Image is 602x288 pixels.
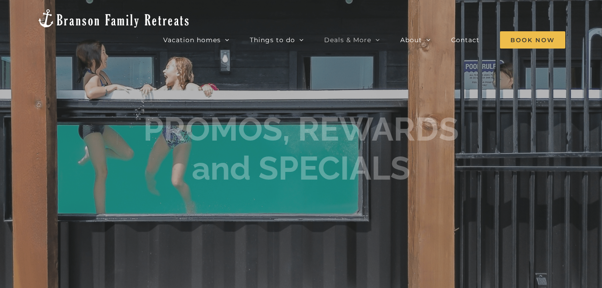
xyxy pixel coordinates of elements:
a: Book Now [500,31,565,49]
span: Deals & More [324,37,371,43]
span: Things to do [250,37,295,43]
span: Vacation homes [163,37,221,43]
a: Contact [451,31,480,49]
a: Vacation homes [163,31,229,49]
nav: Main Menu [163,31,565,49]
span: Contact [451,37,480,43]
img: Branson Family Retreats Logo [37,8,190,29]
a: About [400,31,431,49]
span: About [400,37,422,43]
a: Things to do [250,31,304,49]
a: Deals & More [324,31,380,49]
h1: PROMOS, REWARDS and SPECIALS [143,110,459,188]
span: Book Now [500,31,565,49]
